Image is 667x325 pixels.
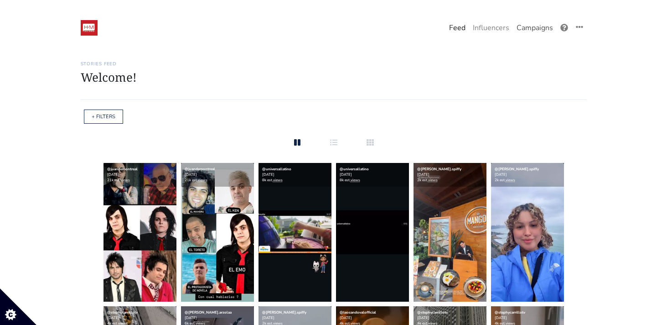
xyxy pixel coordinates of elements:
a: views [428,178,438,183]
a: @leosandovalofficial [340,310,376,315]
div: [DATE] 8k est. [259,163,331,187]
a: Campaigns [513,19,557,37]
a: views [506,178,515,183]
a: views [198,178,207,183]
h6: Stories Feed [81,61,587,67]
div: [DATE] 21k est. [181,163,254,187]
a: @[PERSON_NAME].arzolaa [185,310,232,315]
a: @[PERSON_NAME].spiffy [262,310,306,315]
a: Influencers [469,19,513,37]
div: [DATE] 8k est. [336,163,409,187]
a: @[PERSON_NAME].spiffy [495,167,539,172]
div: [DATE] 2k est. [491,163,564,187]
a: @stephycarrillotv [495,310,525,315]
a: @juandemontreal [107,167,138,172]
a: @stephycarrillotv [107,310,138,315]
a: @universallatino [262,167,291,172]
a: @universallatino [340,167,369,172]
img: 19:52:48_1547236368 [81,20,98,36]
a: @[PERSON_NAME].spiffy [417,167,461,172]
a: views [120,178,130,183]
a: @juandemontreal [185,167,215,172]
a: views [351,178,360,183]
a: @stephycarrillotv [417,310,448,315]
div: [DATE] 21k est. [103,163,176,187]
h1: Welcome! [81,70,587,84]
a: + FILTERS [92,113,115,120]
a: Feed [445,19,469,37]
a: views [273,178,283,183]
div: [DATE] 2k est. [414,163,486,187]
